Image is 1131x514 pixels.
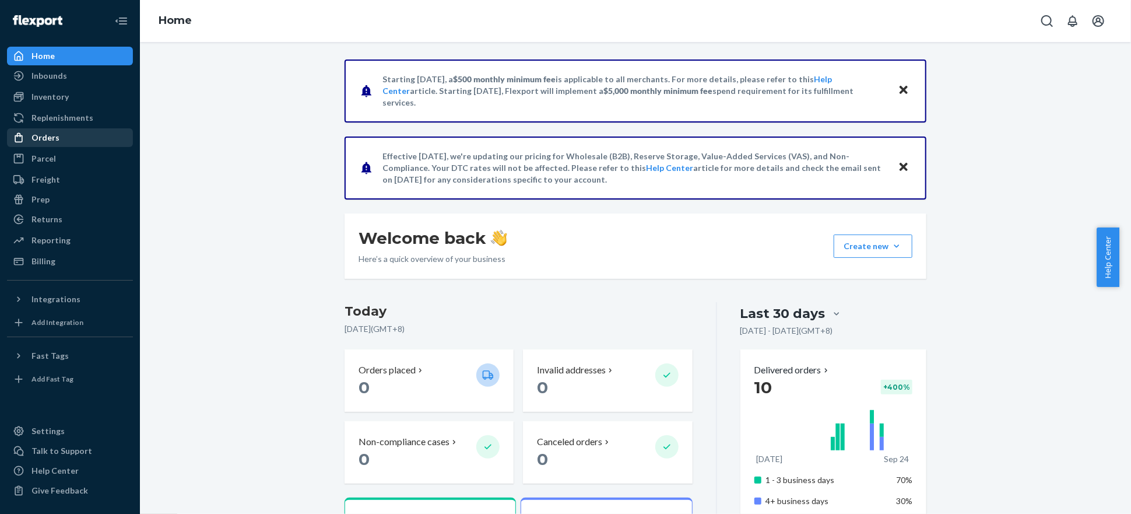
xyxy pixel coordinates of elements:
[31,374,73,384] div: Add Fast Tag
[646,163,693,173] a: Help Center
[7,128,133,147] a: Orders
[7,252,133,271] a: Billing
[491,230,507,246] img: hand-wave emoji
[537,435,602,449] p: Canceled orders
[31,350,69,362] div: Fast Tags
[1035,9,1059,33] button: Open Search Box
[19,19,28,28] img: logo_orange.svg
[359,253,507,265] p: Here’s a quick overview of your business
[359,449,370,469] span: 0
[116,68,125,77] img: tab_keywords_by_traffic_grey.svg
[766,474,881,486] p: 1 - 3 business days
[7,347,133,365] button: Fast Tags
[31,70,67,82] div: Inbounds
[896,159,911,176] button: Close
[7,190,133,209] a: Prep
[382,74,887,109] p: Starting [DATE], a is applicable to all merchants. For more details, please refer to this article...
[896,82,911,99] button: Close
[31,112,93,124] div: Replenishments
[881,380,912,394] div: + 400 %
[31,68,41,77] img: tab_domain_overview_orange.svg
[7,149,133,168] a: Parcel
[31,153,56,165] div: Parcel
[884,453,909,465] p: Sep 24
[359,435,449,449] p: Non-compliance cases
[740,305,826,323] div: Last 30 days
[345,323,693,335] p: [DATE] ( GMT+8 )
[31,50,55,62] div: Home
[31,256,55,267] div: Billing
[345,349,514,412] button: Orders placed 0
[7,231,133,250] a: Reporting
[31,293,80,305] div: Integrations
[757,453,783,465] p: [DATE]
[159,14,192,27] a: Home
[7,313,133,332] a: Add Integration
[7,442,133,460] a: Talk to Support
[603,86,712,96] span: $5,000 monthly minimum fee
[7,370,133,389] a: Add Fast Tag
[896,475,912,485] span: 70%
[7,210,133,229] a: Returns
[31,174,60,186] div: Freight
[345,421,514,484] button: Non-compliance cases 0
[31,445,92,457] div: Talk to Support
[1087,9,1110,33] button: Open account menu
[7,88,133,106] a: Inventory
[1061,9,1084,33] button: Open notifications
[382,151,887,186] p: Effective [DATE], we're updating our pricing for Wholesale (B2B), Reserve Storage, Value-Added Se...
[7,109,133,127] a: Replenishments
[31,485,88,496] div: Give Feedback
[7,461,133,480] a: Help Center
[31,91,69,103] div: Inventory
[537,377,548,397] span: 0
[7,67,133,85] a: Inbounds
[359,377,370,397] span: 0
[896,496,912,506] span: 30%
[7,422,133,440] a: Settings
[33,19,57,28] div: v 4.0.25
[30,30,128,40] div: Domain: [DOMAIN_NAME]
[359,228,507,249] h1: Welcome back
[31,425,65,437] div: Settings
[31,194,50,205] div: Prep
[359,363,416,377] p: Orders placed
[110,9,133,33] button: Close Navigation
[31,317,83,327] div: Add Integration
[537,363,606,377] p: Invalid addresses
[19,30,28,40] img: website_grey.svg
[129,69,196,76] div: Keywords by Traffic
[754,377,772,397] span: 10
[740,325,833,337] p: [DATE] - [DATE] ( GMT+8 )
[7,290,133,309] button: Integrations
[537,449,548,469] span: 0
[44,69,104,76] div: Domain Overview
[345,302,693,321] h3: Today
[766,495,881,507] p: 4+ business days
[834,235,912,258] button: Create new
[7,481,133,500] button: Give Feedback
[31,132,59,144] div: Orders
[149,4,201,38] ol: breadcrumbs
[7,170,133,189] a: Freight
[13,15,62,27] img: Flexport logo
[754,363,831,377] button: Delivered orders
[31,465,79,477] div: Help Center
[7,47,133,65] a: Home
[31,235,71,246] div: Reporting
[523,421,692,484] button: Canceled orders 0
[523,349,692,412] button: Invalid addresses 0
[1097,228,1119,287] button: Help Center
[453,74,556,84] span: $500 monthly minimum fee
[31,214,62,225] div: Returns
